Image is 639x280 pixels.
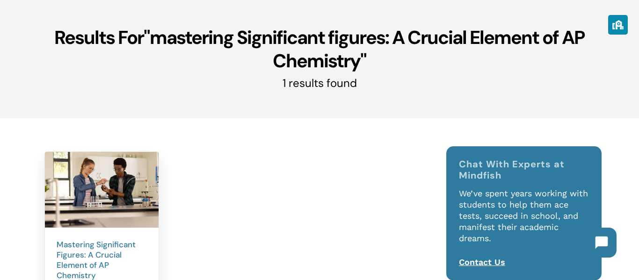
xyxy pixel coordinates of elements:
span: "mastering Significant figures: A Crucial Element of AP Chemistry" [144,25,585,73]
h1: Results For [37,26,602,72]
h4: Chat With Experts at Mindfish [459,158,589,181]
a: Contact Us [459,257,505,267]
iframe: Chatbot [577,218,626,267]
span: 1 results found [283,76,357,90]
button: privacy banner [608,15,628,35]
p: We’ve spent years working with students to help them ace tests, succeed in school, and manifest t... [459,188,589,257]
